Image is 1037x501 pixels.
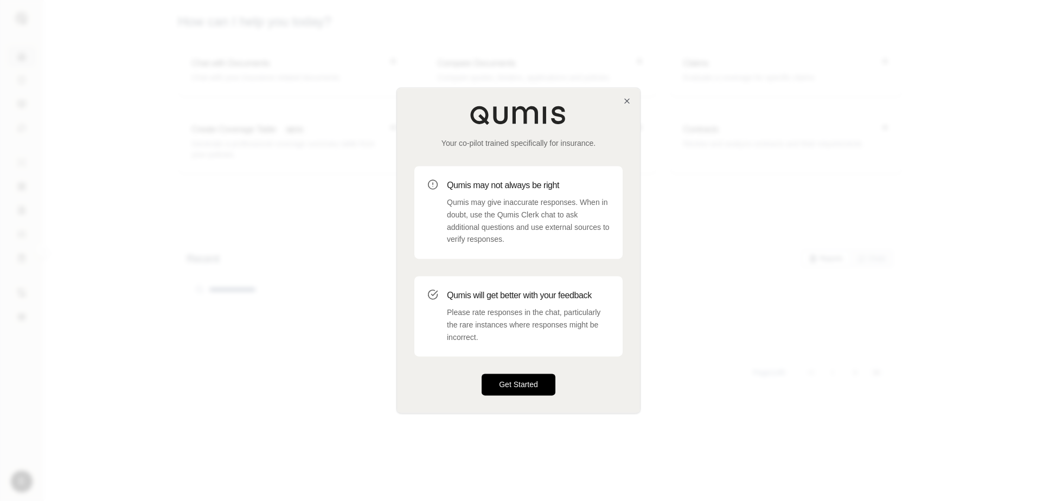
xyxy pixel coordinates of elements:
[482,374,555,396] button: Get Started
[470,105,567,125] img: Qumis Logo
[447,196,610,246] p: Qumis may give inaccurate responses. When in doubt, use the Qumis Clerk chat to ask additional qu...
[447,306,610,343] p: Please rate responses in the chat, particularly the rare instances where responses might be incor...
[414,138,623,149] p: Your co-pilot trained specifically for insurance.
[447,289,610,302] h3: Qumis will get better with your feedback
[447,179,610,192] h3: Qumis may not always be right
